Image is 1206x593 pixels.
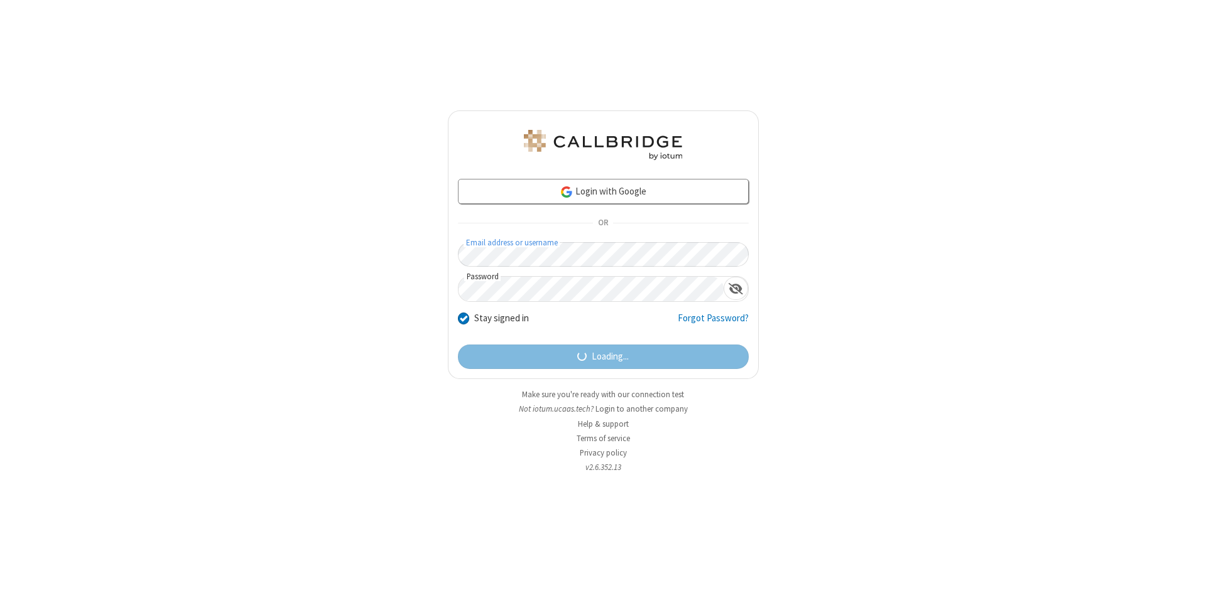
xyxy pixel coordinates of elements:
a: Login with Google [458,179,749,204]
img: iotum.​ucaas.​tech [521,130,685,160]
iframe: Chat [1175,560,1197,584]
button: Loading... [458,345,749,370]
li: Not iotum.​ucaas.​tech? [448,403,759,415]
a: Forgot Password? [678,311,749,335]
span: Loading... [592,350,629,364]
a: Help & support [578,419,629,429]
label: Stay signed in [474,311,529,326]
button: Login to another company [595,403,688,415]
span: OR [593,215,613,232]
a: Terms of service [577,433,630,444]
input: Email address or username [458,242,749,267]
img: google-icon.png [560,185,573,199]
a: Privacy policy [580,447,627,458]
input: Password [459,277,724,301]
a: Make sure you're ready with our connection test [522,389,684,400]
div: Show password [724,277,748,300]
li: v2.6.352.13 [448,461,759,473]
